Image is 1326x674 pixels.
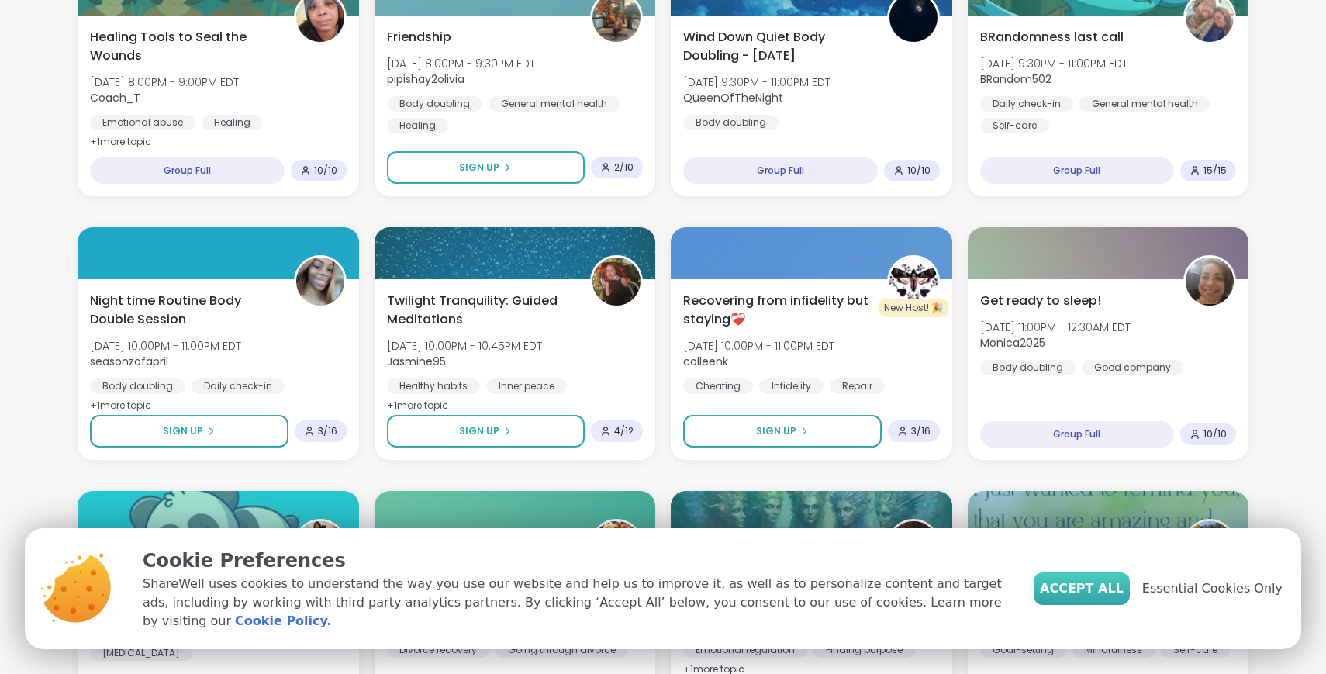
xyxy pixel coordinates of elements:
[163,424,203,438] span: Sign Up
[683,338,834,354] span: [DATE] 10:00PM - 11:00PM EDT
[683,378,753,394] div: Cheating
[756,424,796,438] span: Sign Up
[90,354,168,369] b: seasonzofapril
[683,354,728,369] b: colleenk
[907,164,931,177] span: 10 / 10
[459,424,499,438] span: Sign Up
[683,28,870,65] span: Wind Down Quiet Body Doubling - [DATE]
[683,642,807,658] div: Emotional regulation
[90,338,241,354] span: [DATE] 10:00PM - 11:00PM EDT
[202,115,263,130] div: Healing
[683,90,783,105] b: QueenOfTheNight
[387,151,585,184] button: Sign Up
[1079,96,1210,112] div: General mental health
[592,258,641,306] img: Jasmine95
[143,547,1009,575] p: Cookie Preferences
[1186,521,1234,569] img: CharityRoss
[318,425,337,437] span: 3 / 16
[387,292,574,329] span: Twilight Tranquility: Guided Meditations
[683,115,779,130] div: Body doubling
[486,378,567,394] div: Inner peace
[90,645,192,661] div: [MEDICAL_DATA]
[1203,164,1227,177] span: 15 / 15
[192,378,285,394] div: Daily check-in
[911,425,931,437] span: 3 / 16
[90,115,195,130] div: Emotional abuse
[387,96,482,112] div: Body doubling
[1072,642,1155,658] div: Mindfulness
[980,118,1049,133] div: Self-care
[387,71,464,87] b: pipishay2olivia
[90,90,140,105] b: Coach_T
[90,157,285,184] div: Group Full
[813,642,915,658] div: Finding purpose
[980,56,1127,71] span: [DATE] 9:30PM - 11:00PM EDT
[314,164,337,177] span: 10 / 10
[459,161,499,175] span: Sign Up
[759,378,824,394] div: Infidelity
[683,74,830,90] span: [DATE] 9:30PM - 11:00PM EDT
[592,521,641,569] img: Winnie182
[387,28,451,47] span: Friendship
[387,354,446,369] b: Jasmine95
[614,161,634,174] span: 2 / 10
[90,292,277,329] span: Night time Routine Body Double Session
[878,299,949,317] div: New Host! 🎉
[980,28,1124,47] span: BRandomness last call
[296,521,344,569] img: GabGirl412
[1161,642,1230,658] div: Self-care
[980,335,1045,351] b: Monica2025
[143,575,1009,631] p: ShareWell uses cookies to understand the way you use our website and help us to improve it, as we...
[889,258,938,306] img: colleenk
[387,642,489,658] div: Divorce recovery
[387,415,585,448] button: Sign Up
[90,28,277,65] span: Healing Tools to Seal the Wounds
[980,71,1051,87] b: BRandom502
[496,642,628,658] div: Going through divorce
[980,320,1131,335] span: [DATE] 11:00PM - 12:30AM EDT
[235,612,331,631] a: Cookie Policy.
[889,521,938,569] img: lyssa
[1034,572,1130,605] button: Accept All
[980,157,1175,184] div: Group Full
[980,642,1066,658] div: Goal-setting
[830,378,885,394] div: Repair
[90,74,239,90] span: [DATE] 8:00PM - 9:00PM EDT
[614,425,634,437] span: 4 / 12
[90,415,288,448] button: Sign Up
[387,56,535,71] span: [DATE] 8:00PM - 9:30PM EDT
[1186,258,1234,306] img: Monica2025
[296,258,344,306] img: seasonzofapril
[1203,428,1227,441] span: 10 / 10
[980,292,1101,310] span: Get ready to sleep!
[387,338,542,354] span: [DATE] 10:00PM - 10:45PM EDT
[683,157,878,184] div: Group Full
[1040,579,1124,598] span: Accept All
[1142,579,1283,598] span: Essential Cookies Only
[980,360,1076,375] div: Body doubling
[683,415,882,448] button: Sign Up
[387,118,448,133] div: Healing
[489,96,620,112] div: General mental health
[90,378,185,394] div: Body doubling
[1082,360,1183,375] div: Good company
[387,378,480,394] div: Healthy habits
[980,421,1175,448] div: Group Full
[980,96,1073,112] div: Daily check-in
[683,292,870,329] span: Recovering from infidelity but staying❤️‍🩹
